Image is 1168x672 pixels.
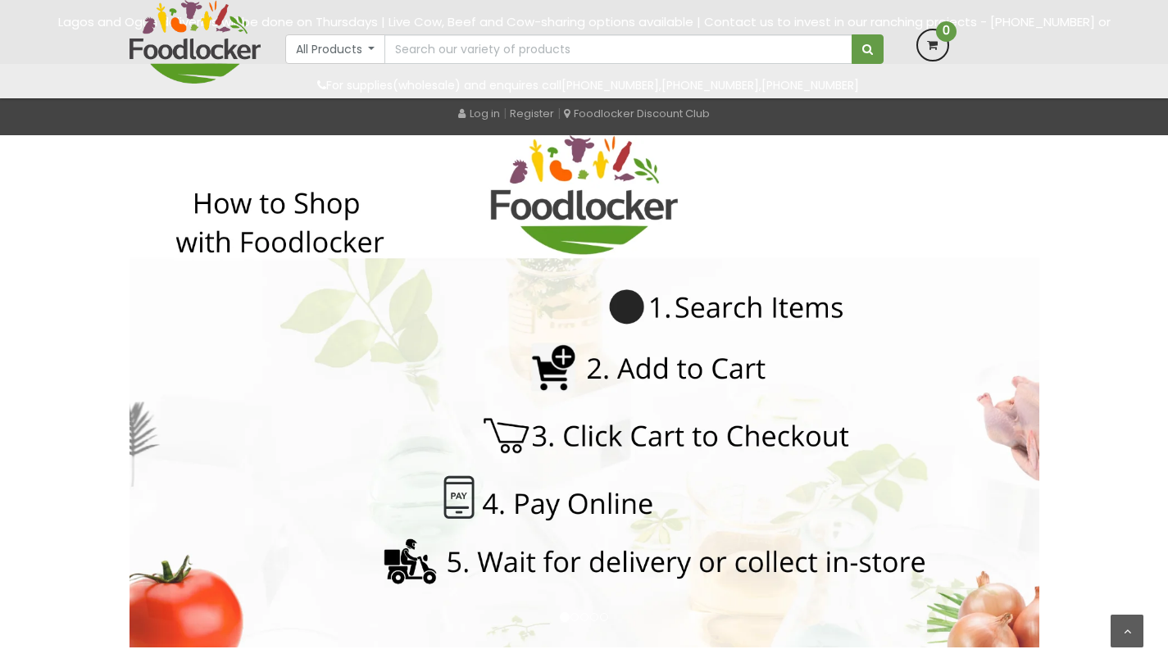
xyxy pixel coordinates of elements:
[285,34,386,64] button: All Products
[130,135,1039,647] img: Placing your order is simple as 1-2-3
[564,106,710,121] a: Foodlocker Discount Club
[936,21,957,42] span: 0
[458,106,500,121] a: Log in
[503,105,507,121] span: |
[557,105,561,121] span: |
[384,34,852,64] input: Search our variety of products
[510,106,554,121] a: Register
